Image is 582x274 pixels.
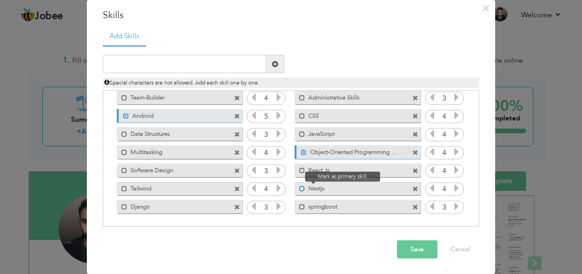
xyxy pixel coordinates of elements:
[305,127,397,138] label: JavaScript
[103,26,146,46] a: Add Skills
[103,8,479,22] h3: Skills
[305,172,380,181] span: Mark as primary skill.
[305,163,397,174] label: React Js
[104,79,259,86] span: Special characters are not allowed. Add each skill one by one.
[127,127,219,138] label: Data Structures
[478,0,493,15] button: Close
[127,163,219,174] label: Software Design
[127,90,219,102] label: Team-Builder
[305,109,397,120] label: CSS
[307,145,397,156] label: Object-Oriented Programming (OOP)
[305,181,397,193] label: Nextjs
[129,109,220,120] label: Android
[127,145,219,156] label: Multitasking
[442,240,479,259] button: Cancel
[305,90,397,102] label: Administrative Skills
[127,181,219,193] label: Tailwind
[397,240,437,259] button: Save
[305,199,397,211] label: springboot
[127,199,219,211] label: Django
